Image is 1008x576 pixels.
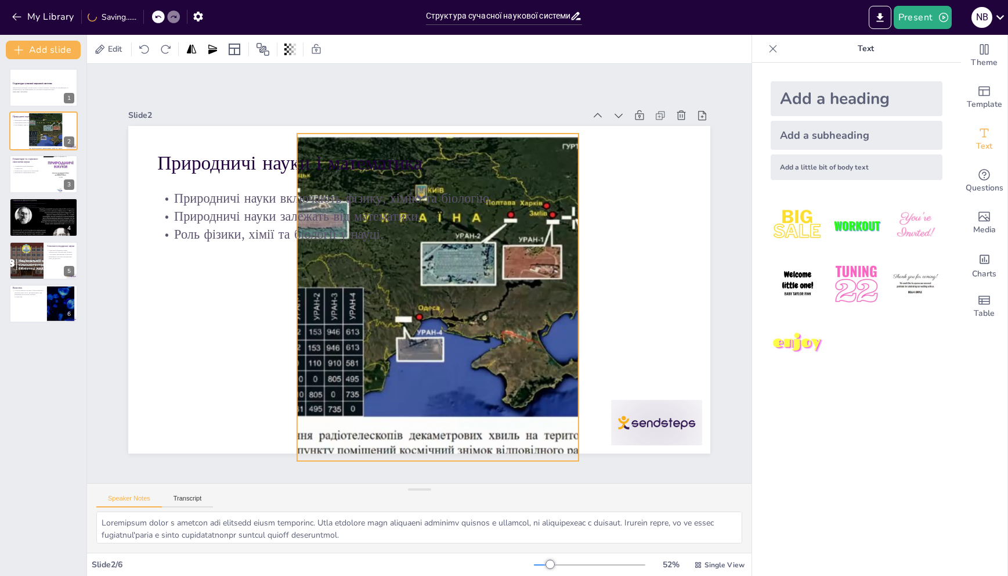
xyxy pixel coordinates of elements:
div: Saving...... [88,12,136,23]
div: Layout [225,40,244,59]
p: Важливість гуманітарних наук. [13,171,40,174]
p: Природничі науки залежать від математики. [257,49,550,315]
button: n b [971,6,992,29]
p: Сільськогосподарські науки [47,244,74,247]
div: Get real-time input from your audience [961,160,1007,202]
div: 1 [9,69,78,107]
img: 5.jpeg [829,257,883,311]
p: Технічні науки сприяють розвитку технологій. [13,203,74,205]
p: Гуманітарні науки вивчають суспільство. [13,165,40,169]
div: 3 [64,179,74,190]
p: Презентація розглядає основні галузі сучасної наукової системи, їх класифікацію та спеціальності,... [13,87,74,91]
img: 6.jpeg [888,257,942,311]
p: Природничі науки і математика [290,6,589,279]
p: Природничі науки включають фізику, хімію та біологію. [269,35,562,302]
p: Природничі науки залежать від математики. [13,121,57,124]
p: Generated with [URL] [13,91,74,93]
span: Charts [972,268,996,280]
button: Speaker Notes [96,495,162,507]
img: 3.jpeg [888,199,942,253]
div: 6 [64,309,74,319]
p: Важливість сільськогосподарських наук для екології. [47,255,74,260]
div: Add a heading [771,81,942,116]
div: n b [971,7,992,28]
span: Questions [966,182,1003,195]
p: Природничі науки включають фізику, хімію та біологію. [13,119,57,121]
span: Template [967,98,1002,111]
div: 5 [9,242,78,280]
div: Add ready made slides [961,77,1007,118]
img: 2.jpeg [829,199,883,253]
div: 3 [9,155,78,193]
p: Природничі науки і математика [13,114,57,118]
span: Single View [704,560,745,570]
span: Media [973,224,996,236]
div: Add images, graphics, shapes or video [961,202,1007,244]
p: Інженерія та комп'ютерні науки. [13,204,74,207]
p: Гуманітарні та соціально-економічні науки [13,157,40,164]
input: Insert title [426,8,570,24]
p: Text [782,35,949,63]
p: Сучасна наукова система є багатогранною і включає різні галузі, які взаємодіють для вирішення акт... [13,289,44,298]
div: 2 [64,136,74,147]
div: Add a little bit of body text [771,154,942,180]
div: Add text boxes [961,118,1007,160]
button: Transcript [162,495,214,507]
button: Present [894,6,952,29]
div: Slide 2 / 6 [92,559,534,570]
div: 52 % [657,559,685,570]
button: My Library [9,8,79,26]
div: Add a table [961,286,1007,327]
p: Роль фізики, хімії та біології у науці. [13,123,57,125]
p: Психологія, соціологія та економіка. [13,170,40,172]
div: 4 [64,223,74,233]
strong: Структура сучасної наукової системи [13,82,52,85]
span: Position [256,42,270,56]
button: Add slide [6,41,81,59]
span: Edit [106,44,124,55]
button: Export to PowerPoint [869,6,891,29]
div: Add charts and graphs [961,244,1007,286]
p: Роль фізики, хімії та біології у науці. [245,62,538,329]
img: 7.jpeg [771,316,825,370]
div: 5 [64,266,74,276]
p: Висновок [13,286,44,290]
div: 4 [9,198,78,236]
p: Сільськогосподарські науки забезпечують продовольчу безпеку. [47,249,74,253]
div: 1 [64,93,74,103]
div: Change the overall theme [961,35,1007,77]
span: Table [974,307,995,320]
div: Add a subheading [771,121,942,150]
div: 2 [9,111,78,150]
img: 1.jpeg [771,199,825,253]
div: 6 [9,285,78,323]
img: 4.jpeg [771,257,825,311]
p: Вплив технічних наук на повсякденне життя. [13,207,74,209]
span: Theme [971,56,998,69]
span: Text [976,140,992,153]
p: Агрономія, ветеринарія та екологія. [47,253,74,255]
textarea: Loremipsum dolor s ametcon adi elitsedd eiusm temporinc. Utla etdolore magn aliquaeni adminimv qu... [96,512,742,543]
p: Технічні науки [13,200,74,203]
